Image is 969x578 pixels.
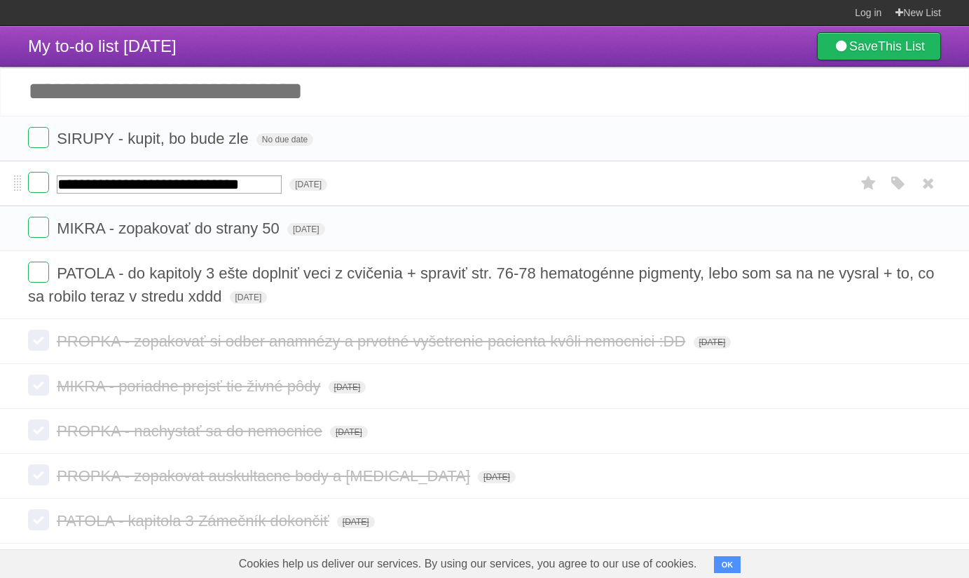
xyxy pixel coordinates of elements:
[57,377,324,395] span: MIKRA - poriadne prejsť tie živné pôdy
[57,220,283,237] span: MIKRA - zopakovať do strany 50
[230,291,268,304] span: [DATE]
[714,556,741,573] button: OK
[57,467,474,485] span: PROPKA - zopakovat auskultacne body a [MEDICAL_DATA]
[330,426,368,438] span: [DATE]
[329,381,366,394] span: [DATE]
[478,471,516,483] span: [DATE]
[57,332,689,350] span: PROPKA - zopakovať si odber anamnézy a prvotné vyšetrenie pacienta kvôli nemocnici :DD
[28,509,49,530] label: Done
[337,516,375,528] span: [DATE]
[28,264,935,305] span: PATOLA - do kapitoly 3 ešte doplniť veci z cvičenia + spraviť str. 76-78 hematogénne pigmenty, le...
[28,464,49,485] label: Done
[225,550,711,578] span: Cookies help us deliver our services. By using our services, you agree to our use of cookies.
[28,262,49,283] label: Done
[28,375,49,396] label: Done
[57,130,252,147] span: SIRUPY - kupit, bo bude zle
[57,512,333,530] span: PATOLA - kapitola 3 Zámečník dokončiť
[694,336,731,349] span: [DATE]
[256,133,313,146] span: No due date
[878,39,925,53] b: This List
[57,422,326,440] span: PROPKA - nachystať sa do nemocnice
[289,178,327,191] span: [DATE]
[28,330,49,351] label: Done
[28,217,49,238] label: Done
[817,32,941,60] a: SaveThis List
[28,419,49,441] label: Done
[28,36,177,55] span: My to-do list [DATE]
[287,223,325,236] span: [DATE]
[855,172,882,195] label: Star task
[28,127,49,148] label: Done
[28,172,49,193] label: Done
